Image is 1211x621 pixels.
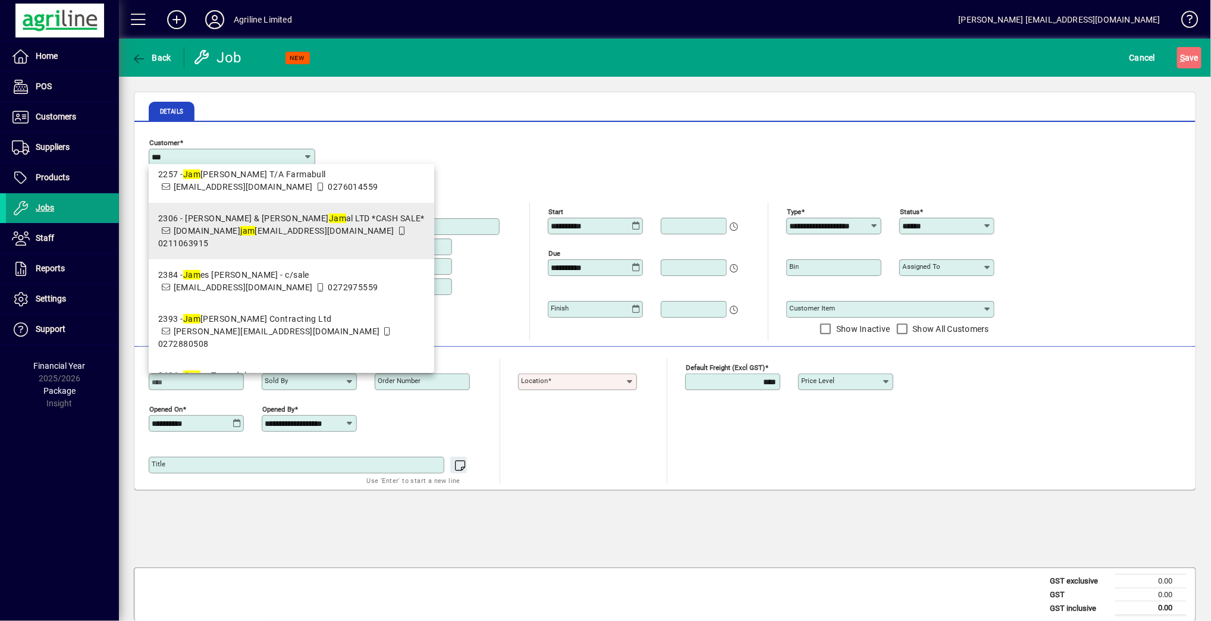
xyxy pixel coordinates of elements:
em: Jam [329,214,346,223]
span: Details [160,109,183,115]
mat-label: Status [900,208,920,216]
a: Settings [6,284,119,314]
span: [EMAIL_ADDRESS][DOMAIN_NAME] [174,182,313,192]
mat-label: Order number [378,377,421,385]
mat-label: Bin [789,262,799,271]
span: 0276014559 [328,182,378,192]
mat-label: Customer Item [789,304,835,312]
mat-label: Sold by [265,377,288,385]
mat-label: Opened by [262,405,294,413]
span: 0272975559 [328,283,378,292]
span: Customers [36,112,76,121]
button: Profile [196,9,234,30]
div: 2494 - es Tavendale [158,369,393,382]
mat-label: Location [521,377,548,385]
mat-label: Finish [551,304,569,312]
div: 2306 - [PERSON_NAME] & [PERSON_NAME] al LTD *CASH SALE* [158,212,425,225]
span: Staff [36,233,54,243]
mat-label: Assigned to [902,262,940,271]
span: ave [1180,48,1199,67]
a: Home [6,42,119,71]
a: Reports [6,254,119,284]
em: Jam [183,314,200,324]
span: Settings [36,294,66,303]
mat-option: 2494 - James Tavendale [149,360,434,404]
em: jam [240,226,255,236]
mat-label: Customer [149,139,180,147]
span: [EMAIL_ADDRESS][DOMAIN_NAME] [174,283,313,292]
mat-label: Title [152,460,165,468]
mat-label: Due [548,249,560,258]
span: [DOMAIN_NAME] [EMAIL_ADDRESS][DOMAIN_NAME] [174,226,394,236]
td: GST exclusive [1044,575,1115,588]
mat-label: Opened On [149,405,183,413]
mat-label: Default Freight (excl GST) [686,363,765,372]
div: Agriline Limited [234,10,292,29]
mat-label: Start [548,208,563,216]
mat-label: Type [787,208,801,216]
a: Staff [6,224,119,253]
div: [PERSON_NAME] [EMAIL_ADDRESS][DOMAIN_NAME] [959,10,1160,29]
mat-option: 2384 - James Maxwell Rolston - c/sale [149,259,434,303]
span: Suppliers [36,142,70,152]
a: Knowledge Base [1172,2,1196,41]
span: Back [131,53,171,62]
td: 0.00 [1115,575,1187,588]
mat-label: Price Level [801,377,834,385]
a: Suppliers [6,133,119,162]
em: Jam [183,270,200,280]
a: Products [6,163,119,193]
td: 0.00 [1115,588,1187,601]
span: 0211063915 [158,239,208,248]
div: Job [193,48,244,67]
button: Save [1177,47,1201,68]
div: 2384 - es [PERSON_NAME] - c/sale [158,269,378,281]
mat-option: 2393 - James Davis Contracting Ltd [149,303,434,360]
span: Jobs [36,203,54,212]
em: Jam [183,371,200,380]
mat-option: 2257 - James Donaldson T/A Farmabull [149,159,434,203]
span: NEW [290,54,305,62]
label: Show Inactive [834,323,890,335]
em: Jam [183,170,200,179]
span: Cancel [1130,48,1156,67]
a: Support [6,315,119,344]
span: Package [43,386,76,396]
span: Support [36,324,65,334]
td: GST inclusive [1044,601,1115,616]
mat-option: 2306 - M J & R S Jamal LTD *CASH SALE* [149,203,434,259]
span: Reports [36,264,65,273]
label: Show All Customers [911,323,990,335]
app-page-header-button: Back [119,47,184,68]
span: Home [36,51,58,61]
td: GST [1044,588,1115,601]
td: 0.00 [1115,601,1187,616]
mat-hint: Use 'Enter' to start a new line [367,473,460,487]
span: S [1180,53,1185,62]
button: Add [158,9,196,30]
span: Products [36,172,70,182]
div: 2393 - [PERSON_NAME] Contracting Ltd [158,313,425,325]
button: Cancel [1127,47,1159,68]
button: Back [128,47,174,68]
a: POS [6,72,119,102]
span: [PERSON_NAME][EMAIL_ADDRESS][DOMAIN_NAME] [174,327,380,336]
span: Financial Year [34,361,86,371]
span: 0272880508 [158,339,208,349]
span: POS [36,81,52,91]
div: 2257 - [PERSON_NAME] T/A Farmabull [158,168,378,181]
a: Customers [6,102,119,132]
